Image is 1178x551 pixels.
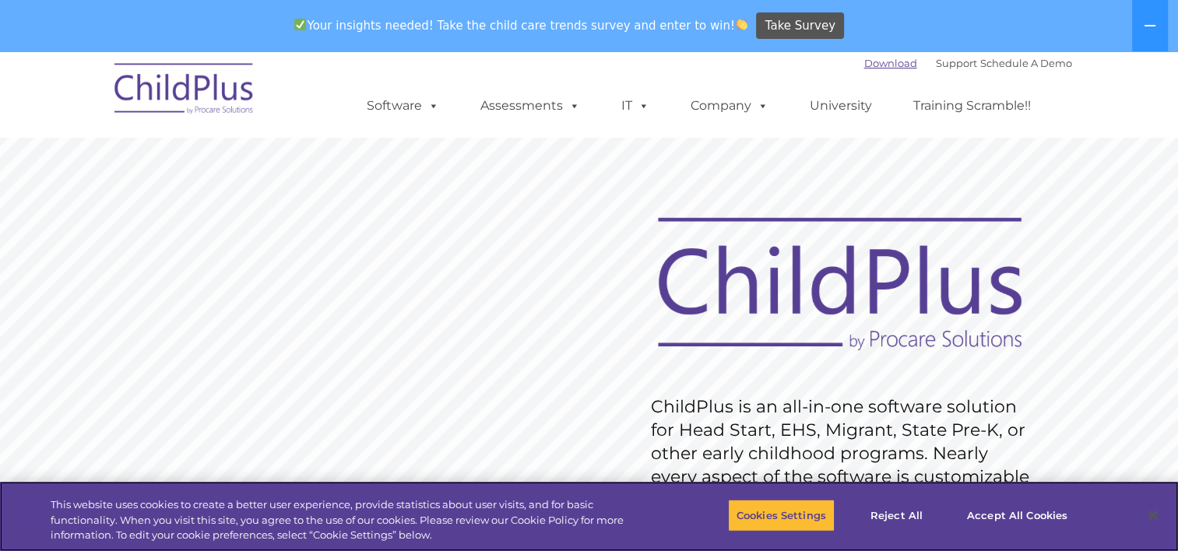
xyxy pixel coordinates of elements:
[736,19,747,30] img: 👏
[936,57,977,69] a: Support
[51,497,648,543] div: This website uses cookies to create a better user experience, provide statistics about user visit...
[980,57,1072,69] a: Schedule A Demo
[864,57,1072,69] font: |
[765,12,835,40] span: Take Survey
[465,90,596,121] a: Assessments
[898,90,1046,121] a: Training Scramble!!
[606,90,665,121] a: IT
[1136,498,1170,532] button: Close
[848,499,945,532] button: Reject All
[351,90,455,121] a: Software
[107,52,262,130] img: ChildPlus by Procare Solutions
[794,90,888,121] a: University
[728,499,835,532] button: Cookies Settings
[294,19,306,30] img: ✅
[864,57,917,69] a: Download
[675,90,784,121] a: Company
[756,12,844,40] a: Take Survey
[288,10,754,40] span: Your insights needed! Take the child care trends survey and enter to win!
[958,499,1076,532] button: Accept All Cookies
